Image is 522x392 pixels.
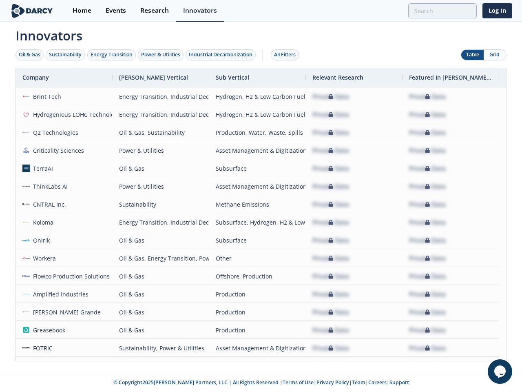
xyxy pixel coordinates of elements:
[389,379,409,386] a: Support
[30,214,54,231] div: Koloma
[216,160,299,177] div: Subsurface
[216,249,299,267] div: Other
[312,285,349,303] div: Private Data
[11,379,511,386] p: © Copyright 2025 [PERSON_NAME] Partners, LLC | All Rights Reserved | | | | |
[189,51,252,58] div: Industrial Decarbonization
[312,321,349,339] div: Private Data
[409,232,446,249] div: Private Data
[312,88,349,105] div: Private Data
[30,339,53,357] div: FOTRIC
[10,4,54,18] img: logo-wide.svg
[312,232,349,249] div: Private Data
[216,303,299,321] div: Production
[409,249,446,267] div: Private Data
[119,124,203,141] div: Oil & Gas, Sustainability
[30,249,56,267] div: Workera
[119,160,203,177] div: Oil & Gas
[312,249,349,267] div: Private Data
[30,232,50,249] div: Onirik
[30,357,73,375] div: Atomic47 Labs
[119,73,188,81] span: [PERSON_NAME] Vertical
[409,303,446,321] div: Private Data
[119,196,203,213] div: Sustainability
[119,142,203,159] div: Power & Utilities
[409,285,446,303] div: Private Data
[138,49,184,60] button: Power & Utilities
[119,303,203,321] div: Oil & Gas
[22,111,30,118] img: 637fdeb2-050e-438a-a1bd-d39c97baa253
[30,267,110,285] div: Flowco Production Solutions
[22,344,30,352] img: e41a9aca-1af1-479c-9b99-414026293702
[183,7,217,14] div: Innovators
[482,3,512,18] a: Log In
[312,357,349,375] div: Private Data
[312,142,349,159] div: Private Data
[49,51,82,58] div: Sustainability
[119,88,203,105] div: Energy Transition, Industrial Decarbonization
[119,339,203,357] div: Sustainability, Power & Utilities
[22,147,30,154] img: f59c13b7-8146-4c0f-b540-69d0cf6e4c34
[22,200,30,208] img: 8ac11fb0-5ce6-4062-9e23-88b7456ac0af
[119,106,203,123] div: Energy Transition, Industrial Decarbonization
[409,357,446,375] div: Private Data
[106,7,126,14] div: Events
[312,196,349,213] div: Private Data
[141,51,180,58] div: Power & Utilities
[368,379,387,386] a: Careers
[216,321,299,339] div: Production
[30,88,62,105] div: Brint Tech
[22,326,30,334] img: greasebook.com.png
[91,51,133,58] div: Energy Transition
[15,49,44,60] button: Oil & Gas
[119,214,203,231] div: Energy Transition, Industrial Decarbonization, Oil & Gas
[461,50,484,60] button: Table
[409,178,446,195] div: Private Data
[30,285,89,303] div: Amplified Industries
[22,290,30,298] img: 975fd072-4f33-424c-bfc0-4ca45b1e322c
[409,267,446,285] div: Private Data
[22,183,30,190] img: cea6cb8d-c661-4e82-962b-34554ec2b6c9
[216,214,299,231] div: Subsurface, Hydrogen, H2 & Low Carbon Fuels
[316,379,349,386] a: Privacy Policy
[312,106,349,123] div: Private Data
[22,218,30,226] img: 27540aad-f8b7-4d29-9f20-5d378d121d15
[30,196,66,213] div: CNTRAL Inc.
[409,106,446,123] div: Private Data
[22,272,30,280] img: 1619202337518-flowco_logo_lt_medium.png
[216,267,299,285] div: Offshore, Production
[22,73,49,81] span: Company
[216,88,299,105] div: Hydrogen, H2 & Low Carbon Fuels
[216,142,299,159] div: Asset Management & Digitization
[19,51,40,58] div: Oil & Gas
[409,196,446,213] div: Private Data
[22,93,30,100] img: f06b7f28-bf61-405b-8dcc-f856dcd93083
[409,214,446,231] div: Private Data
[22,129,30,136] img: 103d4dfa-2e10-4df7-9c1d-60a09b3f591e
[10,23,512,45] span: Innovators
[408,3,477,18] input: Advanced Search
[46,49,85,60] button: Sustainability
[409,124,446,141] div: Private Data
[30,124,79,141] div: Q2 Technologies
[312,73,363,81] span: Relevant Research
[216,357,299,375] div: Asset Management & Digitization
[216,106,299,123] div: Hydrogen, H2 & Low Carbon Fuels
[312,124,349,141] div: Private Data
[409,142,446,159] div: Private Data
[30,303,101,321] div: [PERSON_NAME] Grande
[216,178,299,195] div: Asset Management & Digitization
[30,160,53,177] div: TerraAI
[409,73,493,81] span: Featured In [PERSON_NAME] Live
[312,303,349,321] div: Private Data
[312,267,349,285] div: Private Data
[119,267,203,285] div: Oil & Gas
[312,160,349,177] div: Private Data
[312,178,349,195] div: Private Data
[140,7,169,14] div: Research
[216,232,299,249] div: Subsurface
[22,308,30,316] img: 1673545069310-mg.jpg
[119,249,203,267] div: Oil & Gas, Energy Transition, Power & Utilities
[216,339,299,357] div: Asset Management & Digitization, Methane Emissions
[312,339,349,357] div: Private Data
[484,50,506,60] button: Grid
